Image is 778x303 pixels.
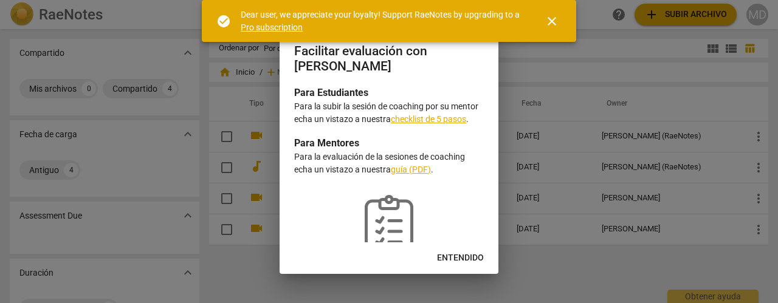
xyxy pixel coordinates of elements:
[427,247,494,269] button: Entendido
[391,165,431,174] a: guía (PDF)
[391,114,466,124] a: checklist de 5 pasos
[294,137,359,149] b: Para Mentores
[294,100,484,125] p: Para la subir la sesión de coaching por su mentor echa un vistazo a nuestra .
[216,14,231,29] span: check_circle
[437,252,484,264] span: Entendido
[294,151,484,175] p: Para la evaluación de la sesiones de coaching echa un vistazo a nuestra .
[294,44,484,73] h2: Facilitar evaluación con [PERSON_NAME]
[241,22,303,32] a: Pro subscription
[241,9,523,33] div: Dear user, we appreciate your loyalty! Support RaeNotes by upgrading to a
[537,7,566,36] button: Cerrar
[545,14,559,29] span: close
[294,87,368,98] b: Para Estudiantes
